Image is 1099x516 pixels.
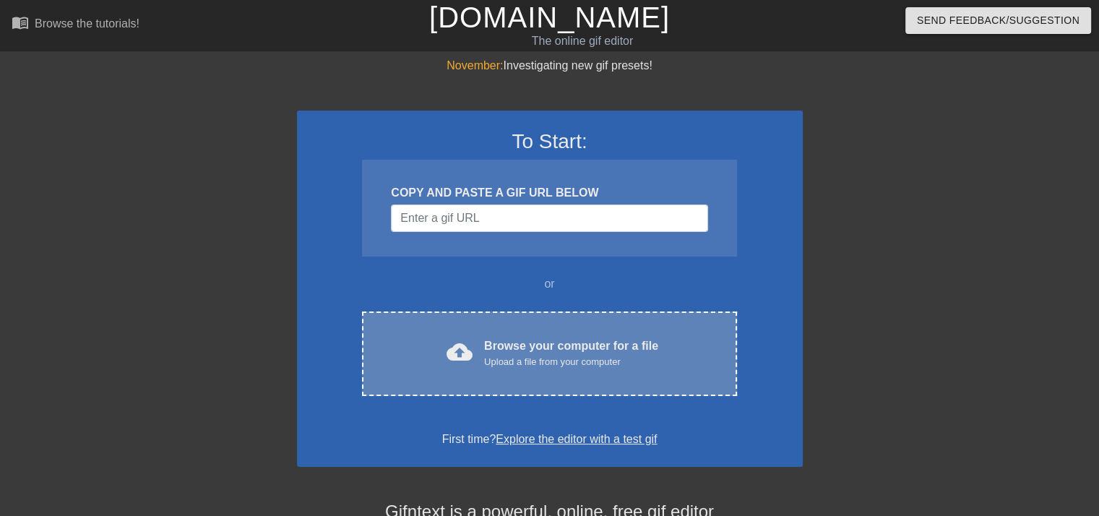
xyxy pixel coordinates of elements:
[297,57,803,74] div: Investigating new gif presets!
[335,275,765,293] div: or
[484,355,658,369] div: Upload a file from your computer
[391,184,707,202] div: COPY AND PASTE A GIF URL BELOW
[447,59,503,72] span: November:
[12,14,139,36] a: Browse the tutorials!
[484,337,658,369] div: Browse your computer for a file
[905,7,1091,34] button: Send Feedback/Suggestion
[35,17,139,30] div: Browse the tutorials!
[12,14,29,31] span: menu_book
[917,12,1079,30] span: Send Feedback/Suggestion
[316,431,784,448] div: First time?
[429,1,670,33] a: [DOMAIN_NAME]
[316,129,784,154] h3: To Start:
[496,433,657,445] a: Explore the editor with a test gif
[391,205,707,232] input: Username
[447,339,473,365] span: cloud_upload
[374,33,791,50] div: The online gif editor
